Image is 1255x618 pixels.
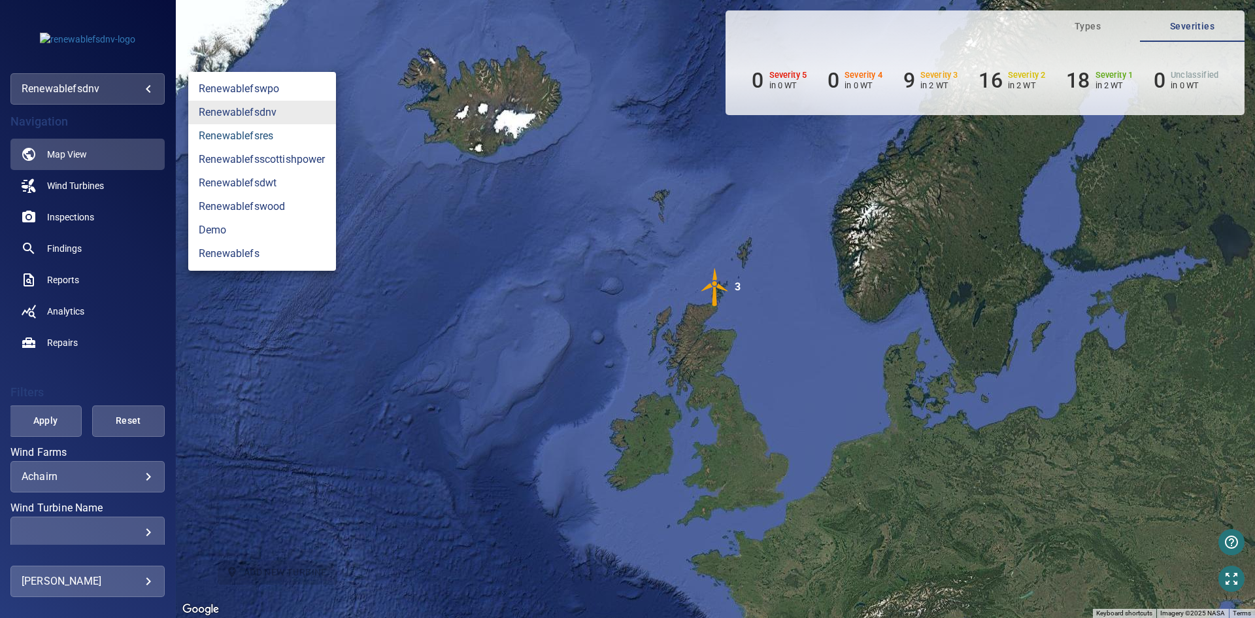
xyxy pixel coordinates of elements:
[188,218,336,242] a: demo
[188,242,336,266] a: renewablefs
[188,171,336,195] a: renewablefsdwt
[188,77,336,101] a: renewablefswpo
[188,124,336,148] a: renewablefsres
[188,148,336,171] a: renewablefsscottishpower
[188,195,336,218] a: renewablefswood
[188,101,336,124] a: renewablefsdnv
